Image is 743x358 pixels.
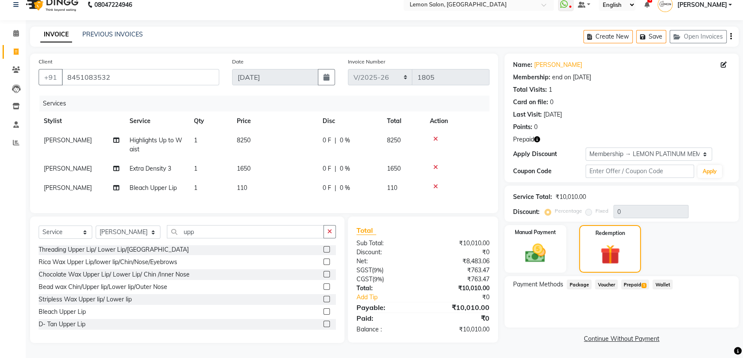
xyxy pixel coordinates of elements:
span: Prepaid [513,135,534,144]
span: 1650 [237,165,251,172]
span: 110 [387,184,397,192]
button: +91 [39,69,63,85]
th: Service [124,111,189,131]
label: Client [39,58,52,66]
div: [DATE] [544,110,562,119]
span: | [335,184,336,193]
span: Total [356,226,376,235]
div: Last Visit: [513,110,542,119]
div: Coupon Code [513,167,586,176]
div: ₹0 [423,313,496,323]
img: _cash.svg [519,241,552,265]
div: Discount: [350,248,423,257]
div: ₹10,010.00 [423,239,496,248]
div: ₹8,483.06 [423,257,496,266]
img: _gift.svg [594,242,626,267]
span: Voucher [595,280,618,289]
div: ₹10,010.00 [556,193,586,202]
span: 0 % [340,164,350,173]
a: 1 [644,1,649,9]
th: Total [382,111,425,131]
span: [PERSON_NAME] [44,184,92,192]
div: Paid: [350,313,423,323]
div: Bead wax Chin/Upper lip/Lower lip/Outer Nose [39,283,167,292]
span: 8250 [237,136,251,144]
span: 1 [194,184,197,192]
span: [PERSON_NAME] [677,0,727,9]
label: Manual Payment [515,229,556,236]
span: Payment Methods [513,280,563,289]
button: Save [636,30,666,43]
span: SGST [356,266,372,274]
div: Stripless Wax Upper lip/ Lower lip [39,295,132,304]
a: Continue Without Payment [506,334,737,343]
label: Fixed [595,207,608,215]
div: Points: [513,123,532,132]
input: Search or Scan [167,225,324,238]
div: Chocolate Wax Upper Lip/ Lower Lip/ Chin /Inner Nose [39,270,190,279]
div: ₹10,010.00 [423,284,496,293]
span: | [335,136,336,145]
div: Discount: [513,208,540,217]
input: Search by Name/Mobile/Email/Code [62,69,219,85]
span: Package [567,280,592,289]
span: 0 F [323,136,331,145]
button: Create New [583,30,633,43]
th: Action [425,111,489,131]
div: ₹0 [423,248,496,257]
span: CGST [356,275,372,283]
span: | [335,164,336,173]
div: ₹763.47 [423,275,496,284]
div: Service Total: [513,193,552,202]
span: 1 [194,165,197,172]
div: ( ) [350,266,423,275]
th: Price [232,111,317,131]
div: 1 [549,85,552,94]
span: 0 % [340,184,350,193]
a: PREVIOUS INVOICES [82,30,143,38]
div: Name: [513,60,532,69]
span: 0 F [323,164,331,173]
div: 0 [534,123,538,132]
label: Percentage [555,207,582,215]
div: Bleach Upper Lip [39,307,86,316]
span: 110 [237,184,247,192]
button: Apply [698,165,722,178]
div: Apply Discount [513,150,586,159]
div: Total: [350,284,423,293]
div: Threading Upper Lip/ Lower Lip/[GEOGRAPHIC_DATA] [39,245,189,254]
div: Membership: [513,73,550,82]
div: Payable: [350,302,423,313]
th: Qty [189,111,232,131]
div: ₹763.47 [423,266,496,275]
div: Services [39,96,496,111]
a: INVOICE [40,27,72,42]
span: 1 [641,283,646,288]
span: [PERSON_NAME] [44,136,92,144]
div: Rica Wax Upper Lip/lower lip/Chin/Nose/Eyebrows [39,258,177,267]
span: Wallet [652,280,673,289]
span: 9% [374,276,382,283]
span: [PERSON_NAME] [44,165,92,172]
div: Net: [350,257,423,266]
label: Invoice Number [348,58,385,66]
div: 0 [550,98,553,107]
a: Add Tip [350,293,435,302]
div: ₹0 [435,293,496,302]
div: Balance : [350,325,423,334]
span: Highlights Up to Waist [130,136,182,153]
label: Redemption [595,229,625,237]
span: Prepaid [621,280,649,289]
span: 1650 [387,165,401,172]
span: 8250 [387,136,401,144]
div: ₹10,010.00 [423,325,496,334]
span: 9% [374,267,382,274]
span: Extra Density 3 [130,165,171,172]
div: ₹10,010.00 [423,302,496,313]
span: 0 F [323,184,331,193]
input: Enter Offer / Coupon Code [586,165,694,178]
div: ( ) [350,275,423,284]
div: Card on file: [513,98,548,107]
div: D- Tan Upper Lip [39,320,85,329]
th: Stylist [39,111,124,131]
